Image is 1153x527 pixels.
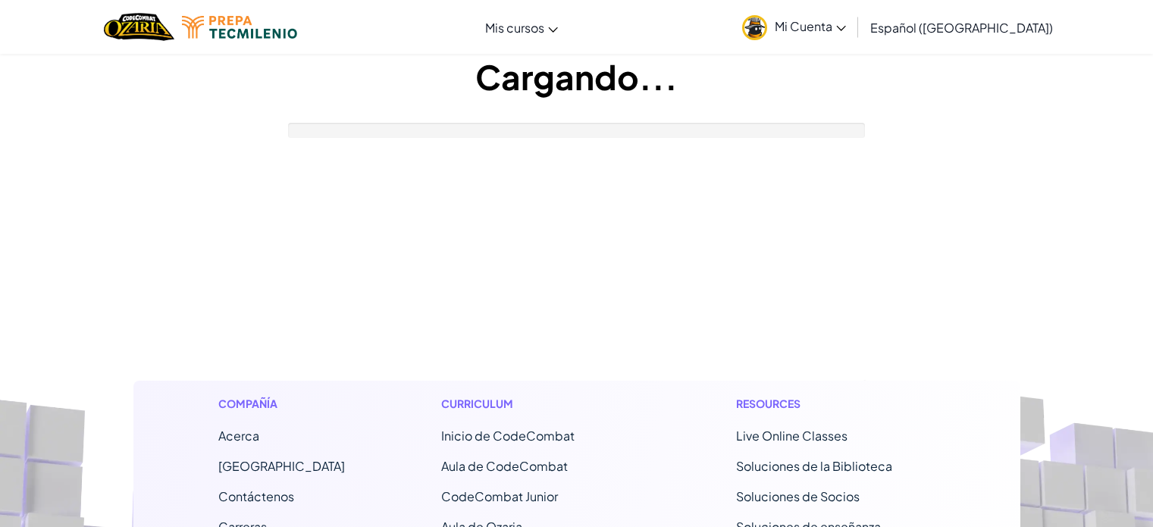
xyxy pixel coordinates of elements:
a: Ozaria by CodeCombat logo [104,11,174,42]
img: avatar [742,15,767,40]
a: Aula de CodeCombat [441,458,568,474]
span: Español ([GEOGRAPHIC_DATA]) [870,20,1053,36]
span: Mi Cuenta [775,18,846,34]
img: Home [104,11,174,42]
h1: Resources [736,396,935,412]
a: Mis cursos [478,7,566,48]
a: Live Online Classes [736,428,848,444]
a: [GEOGRAPHIC_DATA] [218,458,345,474]
h1: Curriculum [441,396,641,412]
span: Inicio de CodeCombat [441,428,575,444]
span: Contáctenos [218,488,294,504]
a: Soluciones de la Biblioteca [736,458,892,474]
a: Soluciones de Socios [736,488,860,504]
a: CodeCombat Junior [441,488,558,504]
img: Tecmilenio logo [182,16,297,39]
a: Español ([GEOGRAPHIC_DATA]) [863,7,1061,48]
span: Mis cursos [485,20,544,36]
a: Mi Cuenta [735,3,854,51]
a: Acerca [218,428,259,444]
h1: Compañía [218,396,345,412]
